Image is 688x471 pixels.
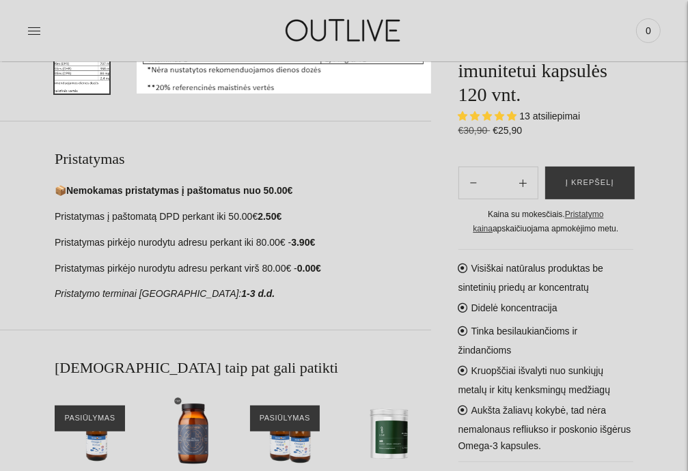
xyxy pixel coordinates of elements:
img: OUTLIVE [259,7,430,54]
strong: 1-3 d.d. [241,288,275,299]
em: Pristatymo terminai [GEOGRAPHIC_DATA]: [55,288,241,299]
span: €25,90 [493,125,522,136]
s: €30,90 [458,125,491,136]
button: Add product quantity [459,167,488,199]
strong: 3.90€ [291,237,315,248]
span: 0 [639,21,658,40]
span: Į krepšelį [566,176,614,190]
h2: [DEMOGRAPHIC_DATA] taip pat gali patikti [55,358,431,378]
span: 4.92 stars [458,111,520,122]
strong: 0.00€ [297,263,321,274]
a: 0 [636,16,661,46]
input: Product quantity [488,173,508,193]
strong: Nemokamas pristatymas į paštomatus nuo 50.00€ [66,185,292,196]
strong: 2.50€ [258,211,281,222]
p: 📦 [55,183,431,199]
p: Pristatymas pirkėjo nurodytu adresu perkant virš 80.00€ - [55,261,431,277]
h2: Pristatymas [55,149,431,169]
div: Kaina su mokesčiais. apskaičiuojama apmokėjimo metu. [458,208,633,235]
button: Translation missing: en.general.accessibility.image_thumbail [55,38,109,94]
button: Subtract product quantity [508,167,538,199]
button: Į krepšelį [545,167,635,199]
p: Pristatymas į paštomatą DPD perkant iki 50.00€ [55,209,431,225]
p: Pristatymas pirkėjo nurodytu adresu perkant iki 80.00€ - [55,235,431,251]
span: 13 atsiliepimai [519,111,580,122]
a: Pristatymo kaina [473,210,603,233]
